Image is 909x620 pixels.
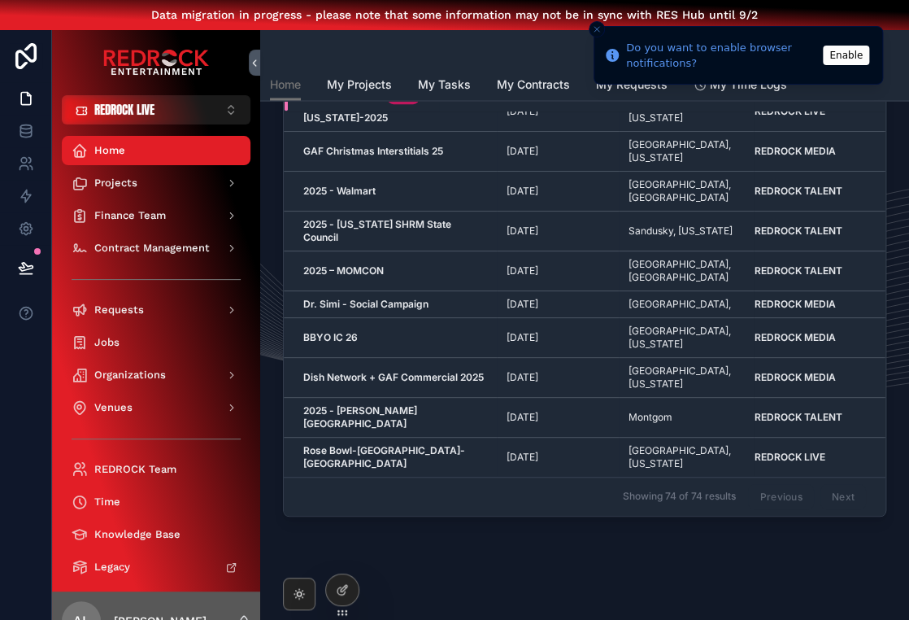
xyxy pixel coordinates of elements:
[622,490,735,503] span: Showing 74 of 74 results
[418,76,471,93] span: My Tasks
[62,487,250,517] a: Time
[303,404,417,430] strong: 2025 - [PERSON_NAME][GEOGRAPHIC_DATA]
[507,105,538,118] span: [DATE]
[270,70,301,101] a: Home
[52,124,260,592] div: scrollable content
[62,520,250,549] a: Knowledge Base
[596,70,668,103] a: My Requests
[755,411,842,423] strong: REDROCK TALENT
[303,331,358,343] strong: BBYO IC 26
[62,295,250,325] a: Requests
[62,201,250,230] a: Finance Team
[628,411,672,424] span: Montgom
[694,70,787,103] a: My Time Logs
[94,336,120,349] span: Jobs
[62,95,250,124] button: Select Button
[755,185,842,197] strong: REDROCK TALENT
[507,298,538,311] span: [DATE]
[62,552,250,582] a: Legacy
[303,298,428,310] strong: Dr. Simi - Social Campaign
[507,145,538,158] span: [DATE]
[755,264,842,277] strong: REDROCK TALENT
[628,98,744,124] span: [GEOGRAPHIC_DATA], [US_STATE]
[303,185,376,197] strong: 2025 - Walmart
[62,234,250,263] a: Contract Management
[270,76,301,93] span: Home
[628,365,744,391] span: [GEOGRAPHIC_DATA], [US_STATE]
[755,145,836,157] strong: REDROCK MEDIA
[94,463,176,476] span: REDROCK Team
[710,76,787,93] span: My Time Logs
[507,264,538,277] span: [DATE]
[596,76,668,93] span: My Requests
[94,303,144,317] span: Requests
[626,40,818,72] div: Do you want to enable browser notifications?
[589,21,605,37] button: Close toast
[755,225,842,237] strong: REDROCK TALENT
[628,325,744,351] span: [GEOGRAPHIC_DATA], [US_STATE]
[327,70,392,103] a: My Projects
[418,70,471,103] a: My Tasks
[628,258,744,284] span: [GEOGRAPHIC_DATA], [GEOGRAPHIC_DATA]
[94,369,166,382] span: Organizations
[823,46,869,65] button: Enable
[94,209,166,222] span: Finance Team
[94,496,120,509] span: Time
[94,561,130,574] span: Legacy
[327,76,392,93] span: My Projects
[62,136,250,165] a: Home
[303,444,465,469] strong: Rose Bowl-[GEOGRAPHIC_DATA]-[GEOGRAPHIC_DATA]
[62,360,250,390] a: Organizations
[94,144,125,157] span: Home
[507,225,538,238] span: [DATE]
[62,168,250,198] a: Projects
[755,331,836,343] strong: REDROCK MEDIA
[755,298,836,310] strong: REDROCK MEDIA
[507,331,538,344] span: [DATE]
[303,264,384,277] strong: 2025 – MOMCON
[94,528,180,541] span: Knowledge Base
[94,242,210,255] span: Contract Management
[628,444,744,470] span: [GEOGRAPHIC_DATA], [US_STATE]
[94,177,137,190] span: Projects
[497,76,570,93] span: My Contracts
[62,328,250,357] a: Jobs
[628,225,733,238] span: Sandusky, [US_STATE]
[94,401,133,414] span: Venues
[303,218,454,243] strong: 2025 - [US_STATE] SHRM State Council
[628,178,744,204] span: [GEOGRAPHIC_DATA], [GEOGRAPHIC_DATA]
[628,138,744,164] span: [GEOGRAPHIC_DATA], [US_STATE]
[507,185,538,198] span: [DATE]
[62,455,250,484] a: REDROCK Team
[507,451,538,464] span: [DATE]
[507,371,538,384] span: [DATE]
[303,371,484,383] strong: Dish Network + GAF Commercial 2025
[755,451,825,463] strong: REDROCK LIVE
[628,298,731,311] span: [GEOGRAPHIC_DATA],
[303,145,443,157] strong: GAF Christmas Interstitials 25
[507,411,538,424] span: [DATE]
[62,393,250,422] a: Venues
[94,102,154,118] span: REDROCK LIVE
[103,50,209,76] img: App logo
[755,371,836,383] strong: REDROCK MEDIA
[497,70,570,103] a: My Contracts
